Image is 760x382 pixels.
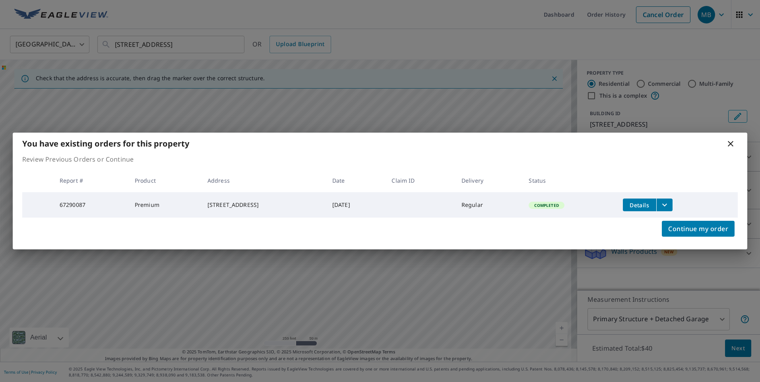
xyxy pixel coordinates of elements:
span: Completed [529,203,563,208]
span: Continue my order [668,223,728,234]
span: Details [628,201,651,209]
td: Premium [128,192,201,218]
button: detailsBtn-67290087 [623,199,656,211]
button: filesDropdownBtn-67290087 [656,199,673,211]
button: Continue my order [662,221,735,237]
p: Review Previous Orders or Continue [22,154,738,164]
td: 67290087 [53,192,128,218]
th: Report # [53,169,128,192]
th: Date [326,169,386,192]
th: Claim ID [385,169,455,192]
div: [STREET_ADDRESS] [207,201,320,209]
th: Status [522,169,616,192]
td: [DATE] [326,192,386,218]
th: Address [201,169,326,192]
th: Product [128,169,201,192]
td: Regular [455,192,523,218]
b: You have existing orders for this property [22,138,189,149]
th: Delivery [455,169,523,192]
